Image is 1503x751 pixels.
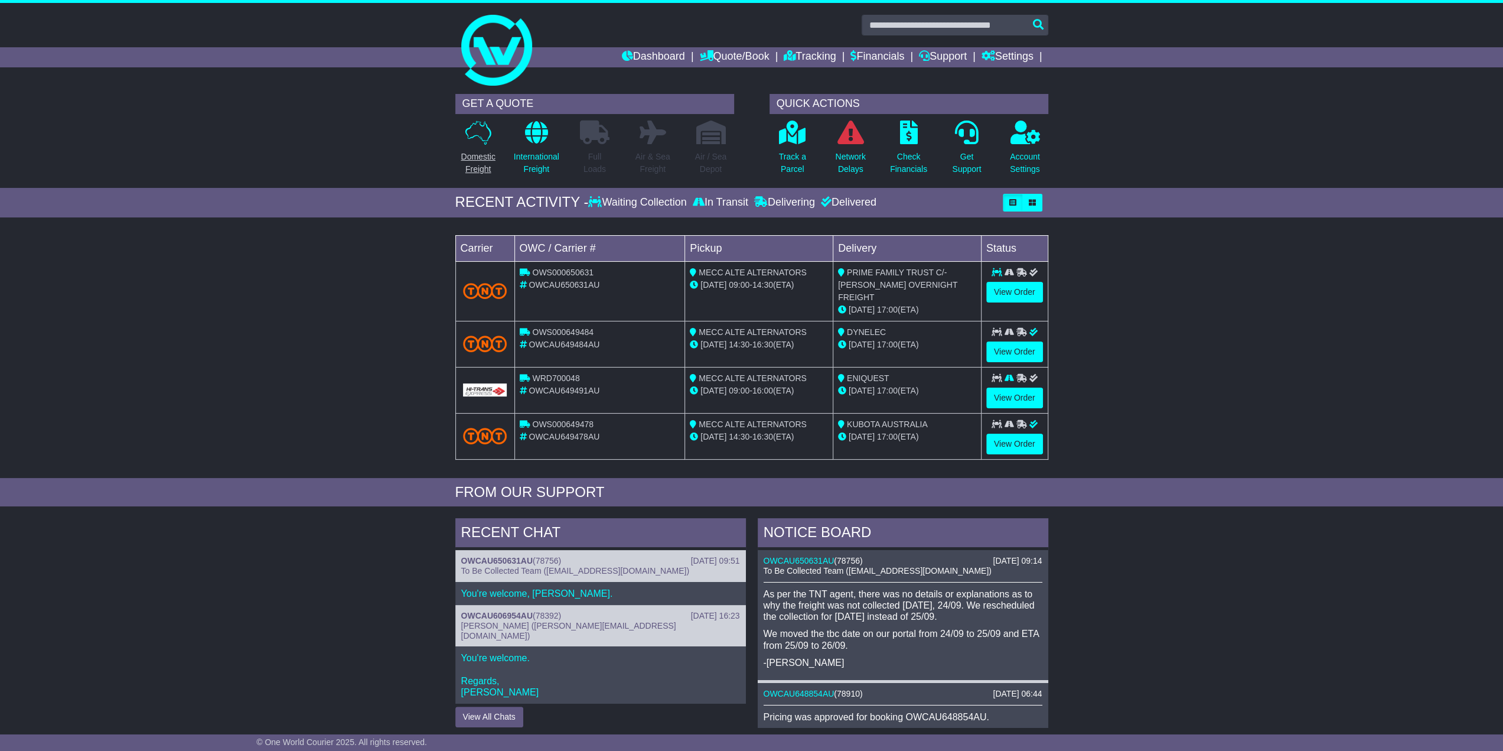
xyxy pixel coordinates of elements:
[463,283,507,299] img: TNT_Domestic.png
[847,327,886,337] span: DYNELEC
[764,556,1042,566] div: ( )
[993,689,1042,699] div: [DATE] 06:44
[758,518,1048,550] div: NOTICE BOARD
[529,386,599,395] span: OWCAU649491AU
[461,611,740,621] div: ( )
[699,373,807,383] span: MECC ALTE ALTERNATORS
[818,196,876,209] div: Delivered
[834,120,866,182] a: NetworkDelays
[532,268,594,277] span: OWS000650631
[461,621,676,641] span: [PERSON_NAME] ([PERSON_NAME][EMAIL_ADDRESS][DOMAIN_NAME])
[764,589,1042,623] p: As per the TNT agent, there was no details or explanations as to why the freight was not collecte...
[838,304,976,316] div: (ETA)
[461,652,740,698] p: You're welcome. Regards, [PERSON_NAME]
[993,556,1042,566] div: [DATE] 09:14
[764,566,992,576] span: To Be Collected Team ([EMAIL_ADDRESS][DOMAIN_NAME])
[690,556,739,566] div: [DATE] 09:51
[695,151,727,175] p: Air / Sea Depot
[513,120,560,182] a: InternationalFreight
[729,432,749,441] span: 14:30
[751,196,818,209] div: Delivering
[986,434,1043,454] a: View Order
[699,268,807,277] span: MECC ALTE ALTERNATORS
[699,420,807,429] span: MECC ALTE ALTERNATORS
[463,428,507,444] img: TNT_Domestic.png
[729,280,749,290] span: 09:00
[699,47,769,67] a: Quote/Book
[951,120,982,182] a: GetSupport
[986,342,1043,362] a: View Order
[532,420,594,429] span: OWS000649478
[729,386,749,395] span: 09:00
[455,707,523,727] button: View All Chats
[690,611,739,621] div: [DATE] 16:23
[461,556,533,565] a: OWCAU650631AU
[952,151,981,175] p: Get Support
[849,340,875,349] span: [DATE]
[877,432,898,441] span: 17:00
[784,47,836,67] a: Tracking
[838,339,976,351] div: (ETA)
[919,47,967,67] a: Support
[837,689,860,698] span: 78910
[847,420,928,429] span: KUBOTA AUSTRALIA
[890,151,927,175] p: Check Financials
[461,566,689,576] span: To Be Collected Team ([EMAIL_ADDRESS][DOMAIN_NAME])
[514,151,559,175] p: International Freight
[461,556,740,566] div: ( )
[752,432,773,441] span: 16:30
[889,120,928,182] a: CheckFinancials
[877,386,898,395] span: 17:00
[455,484,1048,501] div: FROM OUR SUPPORT
[833,235,981,261] td: Delivery
[982,47,1033,67] a: Settings
[690,431,828,443] div: - (ETA)
[838,385,976,397] div: (ETA)
[461,151,495,175] p: Domestic Freight
[752,386,773,395] span: 16:00
[837,556,860,565] span: 78756
[764,711,1042,723] p: Pricing was approved for booking OWCAU648854AU.
[588,196,689,209] div: Waiting Collection
[514,235,685,261] td: OWC / Carrier #
[764,628,1042,651] p: We moved the tbc date on our portal from 24/09 to 25/09 and ETA from 25/09 to 26/09.
[463,336,507,352] img: TNT_Domestic.png
[690,279,828,291] div: - (ETA)
[729,340,749,349] span: 14:30
[849,432,875,441] span: [DATE]
[1010,151,1040,175] p: Account Settings
[685,235,833,261] td: Pickup
[529,280,599,290] span: OWCAU650631AU
[700,386,726,395] span: [DATE]
[622,47,685,67] a: Dashboard
[849,305,875,314] span: [DATE]
[256,737,427,747] span: © One World Courier 2025. All rights reserved.
[778,120,807,182] a: Track aParcel
[690,196,751,209] div: In Transit
[461,588,740,599] p: You're welcome, [PERSON_NAME].
[764,657,1042,668] p: -[PERSON_NAME]
[850,47,904,67] a: Financials
[529,432,599,441] span: OWCAU649478AU
[877,340,898,349] span: 17:00
[455,194,589,211] div: RECENT ACTIVITY -
[986,282,1043,303] a: View Order
[981,235,1048,261] td: Status
[463,383,507,396] img: GetCarrierServiceLogo
[877,305,898,314] span: 17:00
[536,611,559,620] span: 78392
[536,556,559,565] span: 78756
[700,432,726,441] span: [DATE]
[838,431,976,443] div: (ETA)
[529,340,599,349] span: OWCAU649484AU
[986,388,1043,408] a: View Order
[764,689,1042,699] div: ( )
[460,120,495,182] a: DomesticFreight
[838,268,957,302] span: PRIME FAMILY TRUST C/- [PERSON_NAME] OVERNIGHT FREIGHT
[699,327,807,337] span: MECC ALTE ALTERNATORS
[764,689,834,698] a: OWCAU648854AU
[455,94,734,114] div: GET A QUOTE
[532,327,594,337] span: OWS000649484
[635,151,670,175] p: Air & Sea Freight
[764,556,834,565] a: OWCAU650631AU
